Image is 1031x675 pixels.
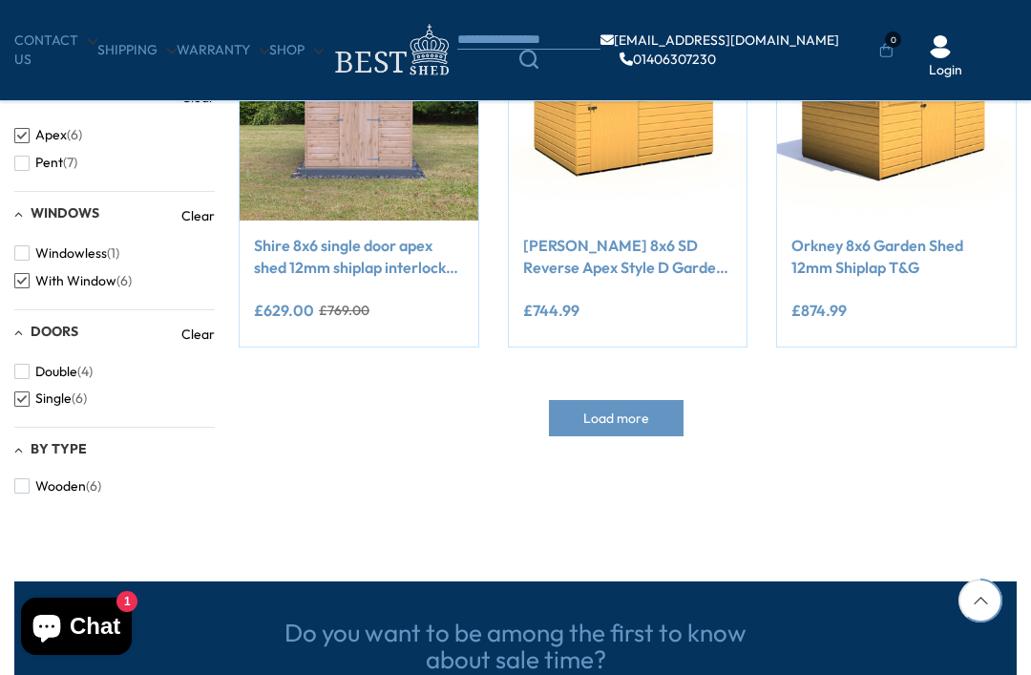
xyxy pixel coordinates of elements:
[63,155,77,171] span: (7)
[15,598,137,660] inbox-online-store-chat: Shopify online store chat
[35,245,107,262] span: Windowless
[324,19,457,81] img: logo
[177,41,269,60] a: Warranty
[31,323,78,340] span: Doors
[254,303,314,318] ins: £629.00
[885,32,901,48] span: 0
[14,149,77,177] button: Pent
[107,245,119,262] span: (1)
[181,325,215,344] a: Clear
[549,400,684,436] button: Load more
[14,267,132,295] button: With Window
[791,303,847,318] ins: £874.99
[72,390,87,407] span: (6)
[791,235,1001,278] a: Orkney 8x6 Garden Shed 12mm Shiplap T&G
[277,620,754,674] h3: Do you want to be among the first to know about sale time?
[620,53,716,66] a: 01406307230
[35,155,63,171] span: Pent
[181,206,215,225] a: Clear
[600,33,839,47] a: [EMAIL_ADDRESS][DOMAIN_NAME]
[14,240,119,267] button: Windowless
[35,390,72,407] span: Single
[319,304,369,317] del: £769.00
[14,385,87,412] button: Single
[67,127,82,143] span: (6)
[116,273,132,289] span: (6)
[97,41,177,60] a: Shipping
[929,61,962,80] a: Login
[14,121,82,149] button: Apex
[879,41,894,60] a: 0
[31,440,87,457] span: By Type
[14,358,93,386] button: Double
[14,32,97,69] a: CONTACT US
[31,204,99,221] span: Windows
[35,478,86,495] span: Wooden
[457,50,600,69] a: Search
[35,127,67,143] span: Apex
[254,235,464,278] a: Shire 8x6 single door apex shed 12mm shiplap interlock cladding
[523,303,579,318] ins: £744.99
[929,35,952,58] img: User Icon
[86,478,101,495] span: (6)
[269,41,324,60] a: Shop
[77,364,93,380] span: (4)
[583,411,649,425] span: Load more
[14,473,101,500] button: Wooden
[35,273,116,289] span: With Window
[523,235,733,278] a: [PERSON_NAME] 8x6 SD Reverse Apex Style D Garden Shed 12mm Shiplap T&G
[35,364,77,380] span: Double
